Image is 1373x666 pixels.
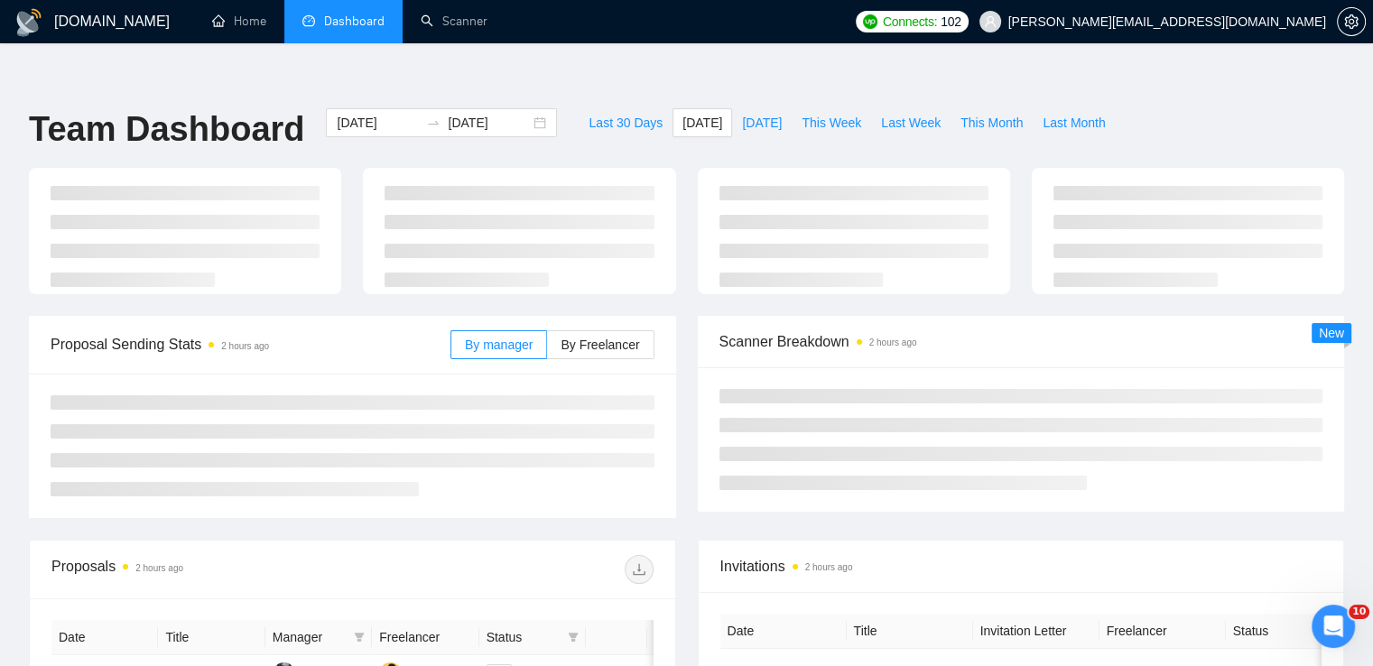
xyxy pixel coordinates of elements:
th: Date [720,614,847,649]
span: Manager [273,627,347,647]
span: Last 30 Days [589,113,663,133]
span: Dashboard [324,14,385,29]
img: upwork-logo.png [863,14,877,29]
span: Invitations [720,555,1322,578]
time: 2 hours ago [135,563,183,573]
button: Last 30 Days [579,108,673,137]
th: Title [158,620,264,655]
th: Freelancer [372,620,478,655]
img: logo [14,8,43,37]
span: user [984,15,997,28]
span: This Week [802,113,861,133]
span: New [1319,326,1344,340]
span: By manager [465,338,533,352]
th: Manager [265,620,372,655]
span: setting [1338,14,1365,29]
span: Scanner Breakdown [719,330,1323,353]
th: Invitation Letter [973,614,1099,649]
span: Proposal Sending Stats [51,333,450,356]
time: 2 hours ago [221,341,269,351]
a: setting [1337,14,1366,29]
input: End date [448,113,530,133]
span: 10 [1349,605,1369,619]
button: [DATE] [732,108,792,137]
span: swap-right [426,116,441,130]
button: Last Week [871,108,951,137]
button: This Month [951,108,1033,137]
span: filter [350,624,368,651]
h1: Team Dashboard [29,108,304,151]
span: filter [354,632,365,643]
th: Date [51,620,158,655]
span: Status [487,627,561,647]
iframe: Intercom live chat [1312,605,1355,648]
a: searchScanner [421,14,487,29]
span: This Month [960,113,1023,133]
span: filter [564,624,582,651]
th: Freelancer [1099,614,1226,649]
span: Last Month [1043,113,1105,133]
button: Last Month [1033,108,1115,137]
span: By Freelancer [561,338,639,352]
th: Title [847,614,973,649]
time: 2 hours ago [805,562,853,572]
span: dashboard [302,14,315,27]
a: homeHome [212,14,266,29]
time: 2 hours ago [869,338,917,347]
button: setting [1337,7,1366,36]
span: 102 [941,12,960,32]
th: Status [1226,614,1352,649]
button: [DATE] [673,108,732,137]
span: [DATE] [742,113,782,133]
span: Last Week [881,113,941,133]
span: to [426,116,441,130]
span: Connects: [883,12,937,32]
div: Proposals [51,555,352,584]
input: Start date [337,113,419,133]
span: filter [568,632,579,643]
button: This Week [792,108,871,137]
span: [DATE] [682,113,722,133]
